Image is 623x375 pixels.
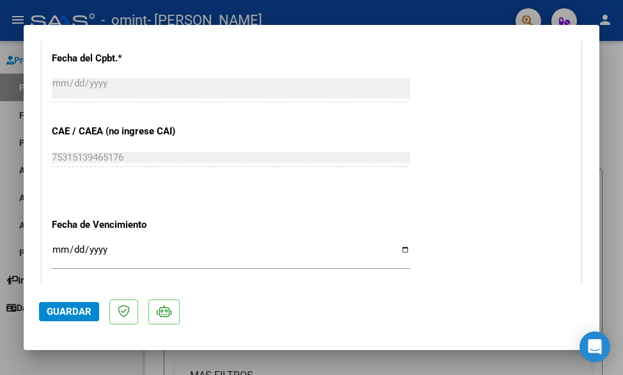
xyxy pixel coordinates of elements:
[47,306,91,317] span: Guardar
[39,302,99,321] button: Guardar
[580,331,610,362] div: Open Intercom Messenger
[52,218,208,232] p: Fecha de Vencimiento
[52,51,208,66] p: Fecha del Cpbt.
[52,124,208,139] p: CAE / CAEA (no ingrese CAI)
